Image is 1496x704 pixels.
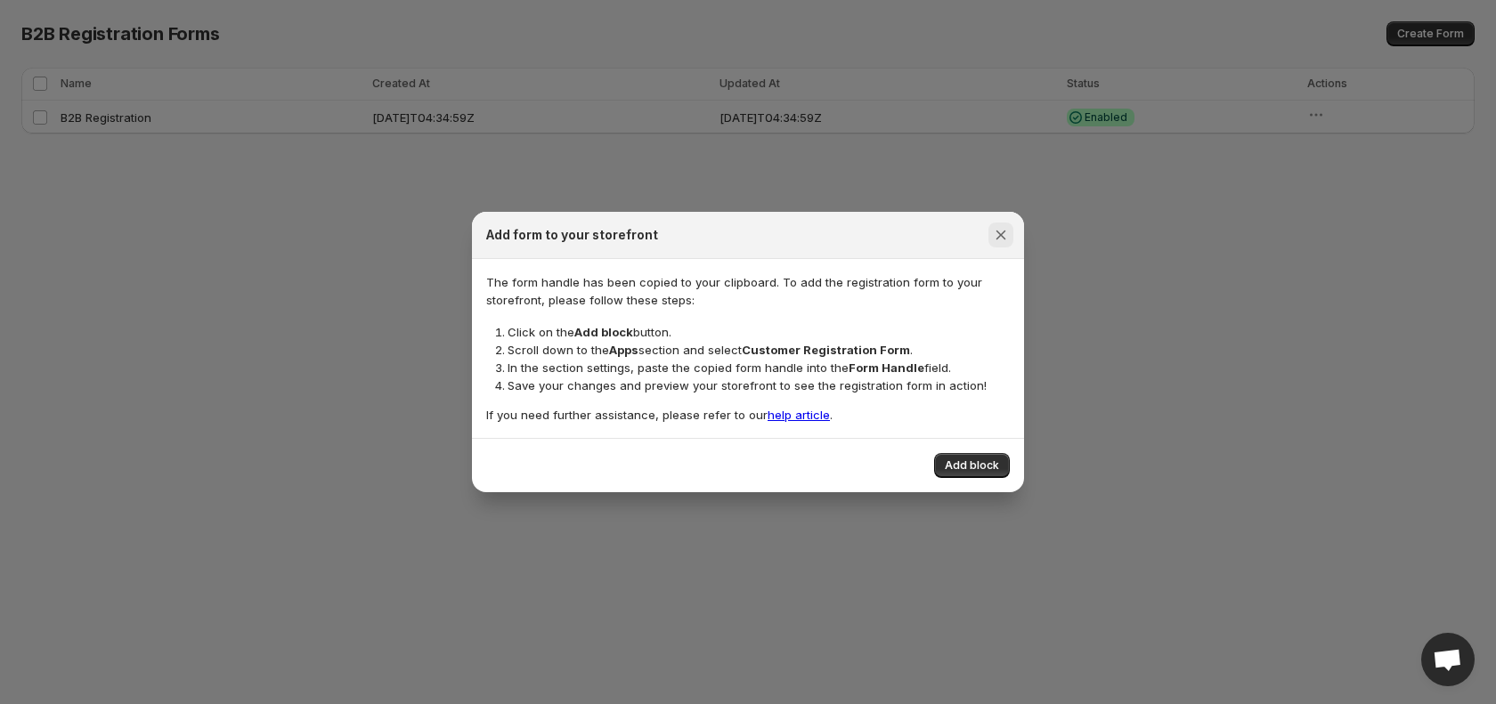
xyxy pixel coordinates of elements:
span: Add block [945,458,999,473]
strong: Form Handle [849,360,924,375]
li: Click on the button. [508,323,1010,341]
button: Add block [934,453,1010,478]
strong: Customer Registration Form [742,343,910,357]
li: In the section settings, paste the copied form handle into the field. [508,359,1010,376]
button: Close [988,223,1013,247]
p: If you need further assistance, please refer to our . [486,406,1010,424]
strong: Apps [609,343,638,357]
li: Save your changes and preview your storefront to see the registration form in action! [508,376,1010,394]
div: Open chat [1421,633,1475,686]
strong: Add block [574,325,633,339]
a: help article [768,408,830,422]
li: Scroll down to the section and select . [508,341,1010,359]
h2: Add form to your storefront [486,226,658,244]
p: The form handle has been copied to your clipboard. To add the registration form to your storefron... [486,273,1010,309]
